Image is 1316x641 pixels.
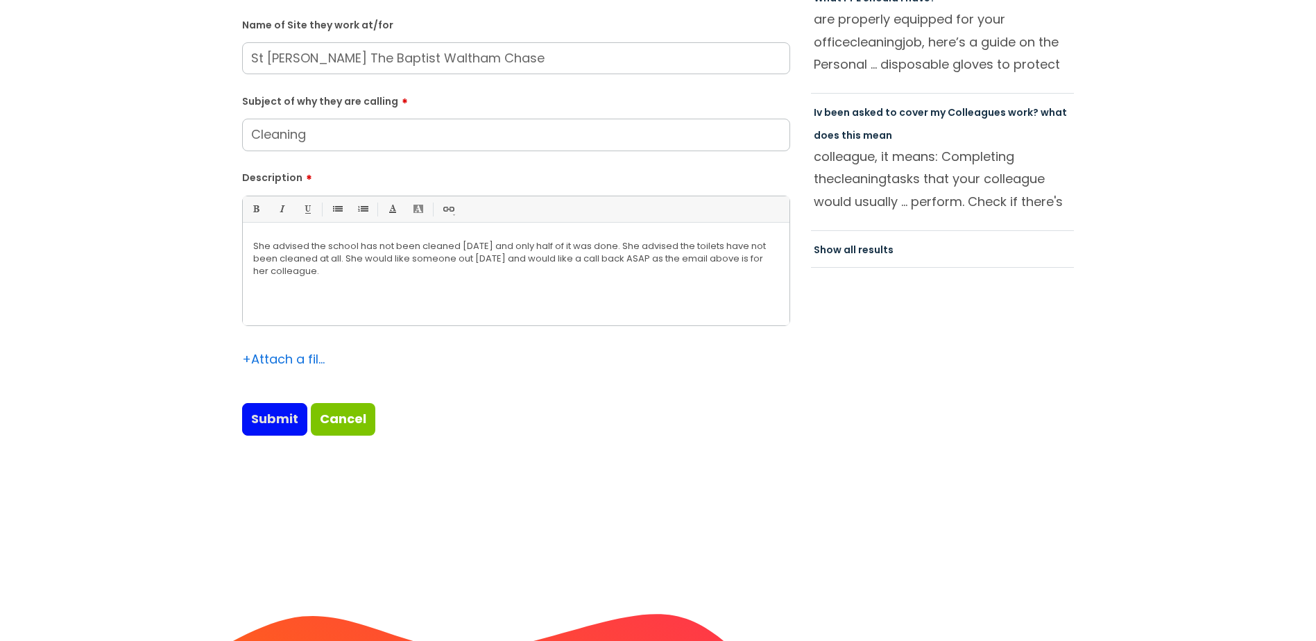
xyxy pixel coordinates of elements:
[242,167,790,184] label: Description
[242,348,325,370] div: Attach a file
[242,17,790,31] label: Name of Site they work at/for
[814,105,1067,142] a: Iv been asked to cover my Colleagues work? what does this mean
[354,200,371,218] a: 1. Ordered List (Ctrl-Shift-8)
[242,403,307,435] input: Submit
[273,200,290,218] a: Italic (Ctrl-I)
[409,200,427,218] a: Back Color
[253,240,779,277] p: She advised the school has not been cleaned [DATE] and only half of it was done. She advised the ...
[814,243,894,257] a: Show all results
[384,200,401,218] a: Font Color
[850,33,903,51] span: cleaning
[247,200,264,218] a: Bold (Ctrl-B)
[242,91,790,108] label: Subject of why they are calling
[298,200,316,218] a: Underline(Ctrl-U)
[814,146,1072,212] p: colleague, it means: Completing the tasks that your colleague would usually ... perform. Check if...
[311,403,375,435] a: Cancel
[834,170,887,187] span: cleaning
[439,200,456,218] a: Link
[814,8,1072,75] p: are properly equipped for your office job, here’s a guide on the Personal ... disposable gloves t...
[328,200,345,218] a: • Unordered List (Ctrl-Shift-7)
